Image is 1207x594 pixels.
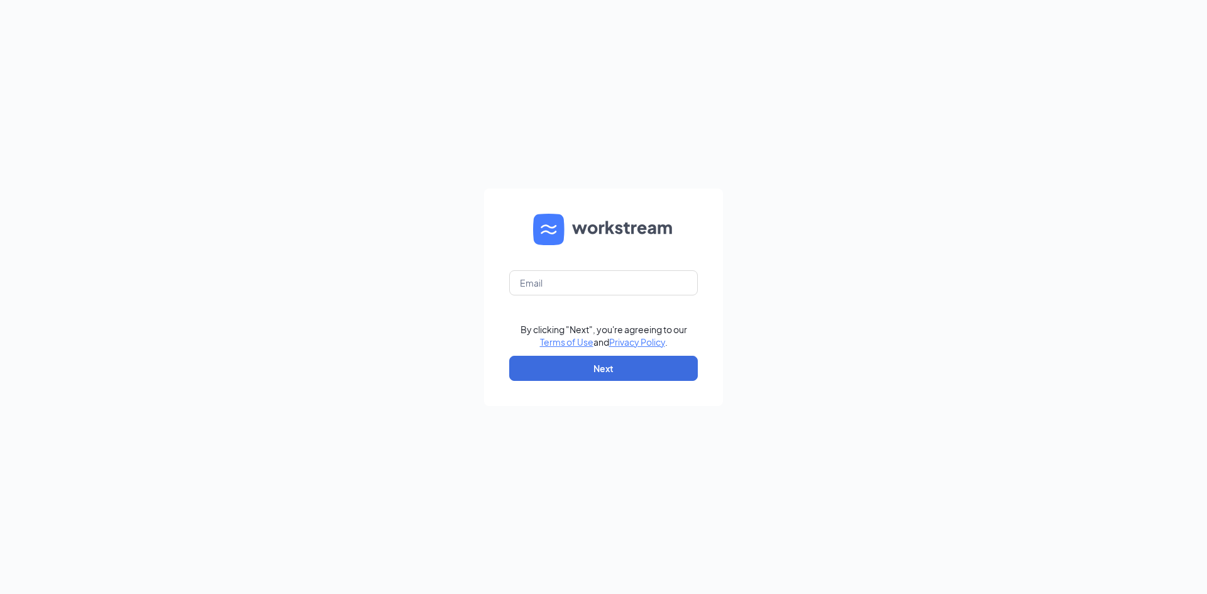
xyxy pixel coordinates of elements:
div: By clicking "Next", you're agreeing to our and . [521,323,687,348]
img: WS logo and Workstream text [533,214,674,245]
a: Privacy Policy [609,336,665,348]
input: Email [509,270,698,295]
a: Terms of Use [540,336,593,348]
button: Next [509,356,698,381]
